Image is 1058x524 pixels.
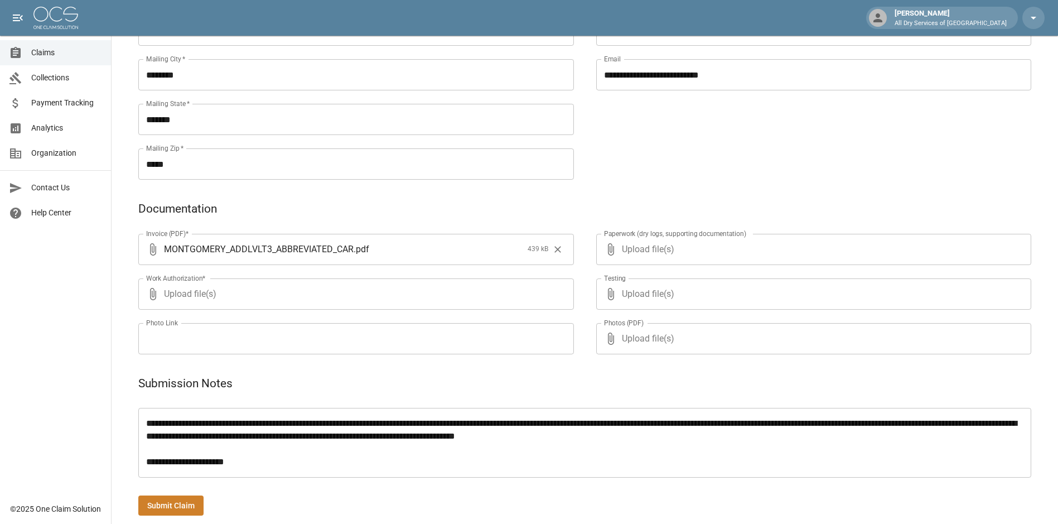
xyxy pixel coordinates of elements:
[146,99,190,108] label: Mailing State
[622,234,1002,265] span: Upload file(s)
[622,323,1002,354] span: Upload file(s)
[31,182,102,194] span: Contact Us
[146,273,206,283] label: Work Authorization*
[7,7,29,29] button: open drawer
[604,318,644,328] label: Photos (PDF)
[164,278,544,310] span: Upload file(s)
[33,7,78,29] img: ocs-logo-white-transparent.png
[146,229,189,238] label: Invoice (PDF)*
[31,122,102,134] span: Analytics
[528,244,548,255] span: 439 kB
[31,147,102,159] span: Organization
[146,143,184,153] label: Mailing Zip
[31,47,102,59] span: Claims
[146,54,186,64] label: Mailing City
[895,19,1007,28] p: All Dry Services of [GEOGRAPHIC_DATA]
[146,318,178,328] label: Photo Link
[604,229,746,238] label: Paperwork (dry logs, supporting documentation)
[622,278,1002,310] span: Upload file(s)
[549,241,566,258] button: Clear
[31,97,102,109] span: Payment Tracking
[164,243,354,256] span: MONTGOMERY_ADDLVLT3_ABBREVIATED_CAR
[354,243,369,256] span: . pdf
[604,54,621,64] label: Email
[31,207,102,219] span: Help Center
[890,8,1011,28] div: [PERSON_NAME]
[10,503,101,515] div: © 2025 One Claim Solution
[31,72,102,84] span: Collections
[604,273,626,283] label: Testing
[138,496,204,516] button: Submit Claim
